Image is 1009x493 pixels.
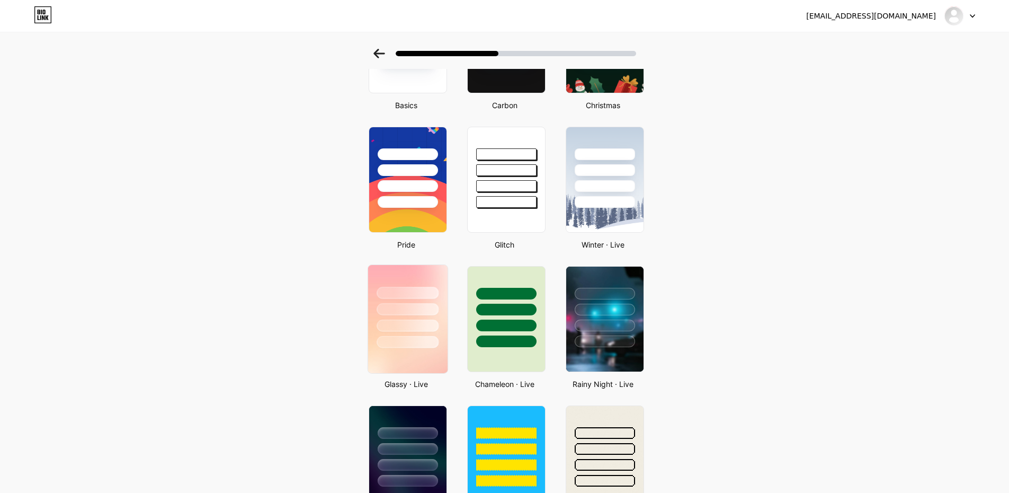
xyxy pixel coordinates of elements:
img: Abdul Haseeb [944,6,964,26]
div: Christmas [562,100,644,111]
div: Glitch [464,239,546,250]
div: Winter · Live [562,239,644,250]
div: Chameleon · Live [464,378,546,390]
div: Glassy · Live [365,378,447,390]
div: Rainy Night · Live [562,378,644,390]
div: Carbon [464,100,546,111]
div: Pride [365,239,447,250]
div: Basics [365,100,447,111]
img: glassmorphism.jpg [368,265,447,373]
div: [EMAIL_ADDRESS][DOMAIN_NAME] [806,11,936,22]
